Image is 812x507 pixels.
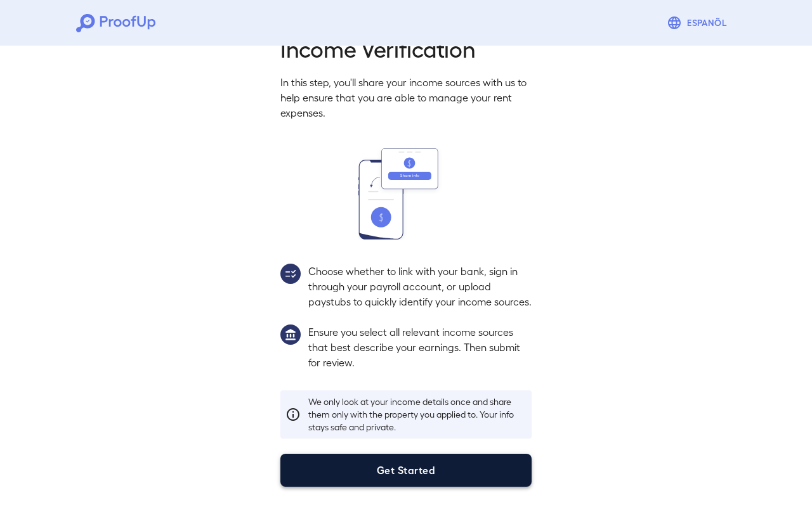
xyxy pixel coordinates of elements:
p: Ensure you select all relevant income sources that best describe your earnings. Then submit for r... [308,324,532,370]
p: In this step, you'll share your income sources with us to help ensure that you are able to manage... [280,75,532,120]
p: Choose whether to link with your bank, sign in through your payroll account, or upload paystubs t... [308,264,532,309]
button: Get Started [280,454,532,487]
h2: Income Verification [280,34,532,62]
button: Espanõl [662,10,736,35]
img: group1.svg [280,324,301,345]
p: We only look at your income details once and share them only with the property you applied to. Yo... [308,395,527,433]
img: transfer_money.svg [358,148,454,240]
img: group2.svg [280,264,301,284]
